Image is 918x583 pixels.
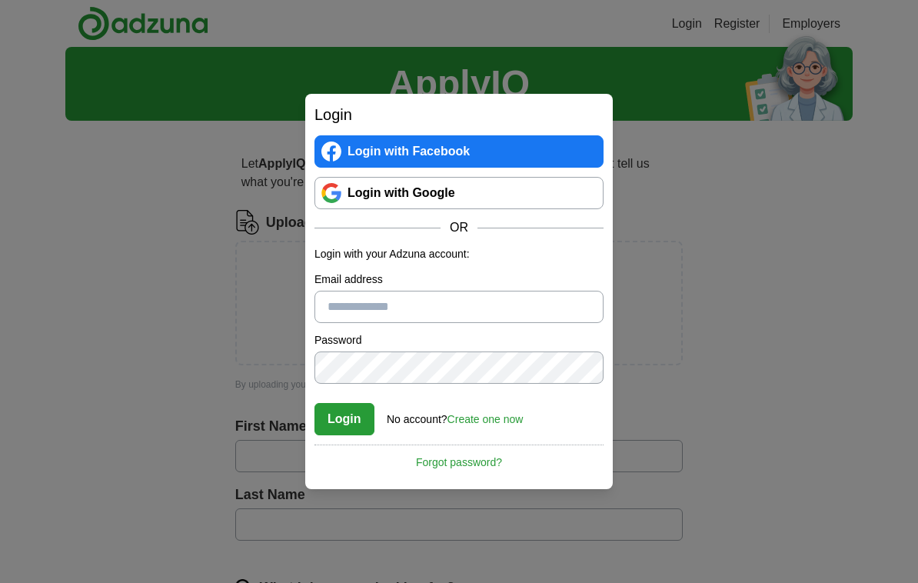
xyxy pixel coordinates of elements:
[314,246,604,262] p: Login with your Adzuna account:
[314,272,604,288] label: Email address
[314,177,604,209] a: Login with Google
[314,403,374,435] button: Login
[314,103,604,126] h2: Login
[314,135,604,168] a: Login with Facebook
[314,332,604,348] label: Password
[387,402,523,428] div: No account?
[441,218,477,237] span: OR
[314,445,604,471] a: Forgot password?
[447,413,524,425] a: Create one now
